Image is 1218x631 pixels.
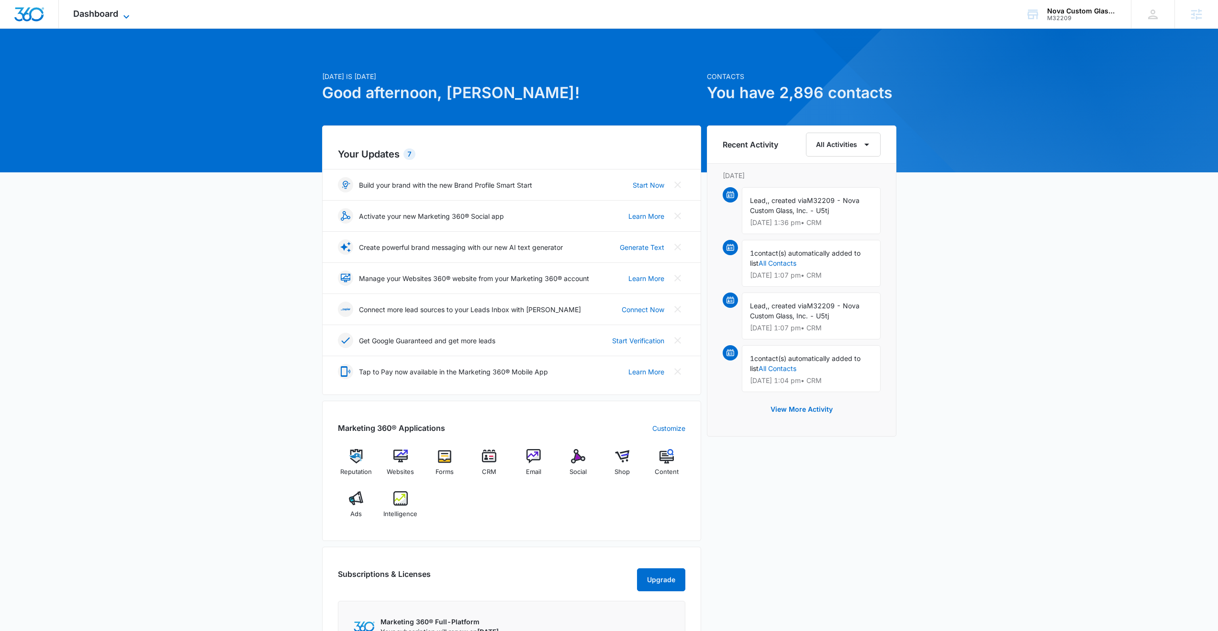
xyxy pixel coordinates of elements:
a: Start Now [633,180,664,190]
p: Create powerful brand messaging with our new AI text generator [359,242,563,252]
a: Shop [604,449,641,484]
span: Content [655,467,679,477]
button: Close [670,208,685,224]
a: Generate Text [620,242,664,252]
h2: Marketing 360® Applications [338,422,445,434]
h1: You have 2,896 contacts [707,81,896,104]
button: All Activities [806,133,881,157]
a: Learn More [628,367,664,377]
a: Email [515,449,552,484]
a: Forms [426,449,463,484]
a: All Contacts [759,364,796,372]
span: Social [570,467,587,477]
span: Lead, [750,302,768,310]
span: contact(s) automatically added to list [750,249,860,267]
span: Dashboard [73,9,118,19]
span: CRM [482,467,496,477]
a: Learn More [628,273,664,283]
span: Email [526,467,541,477]
a: All Contacts [759,259,796,267]
span: Ads [350,509,362,519]
button: Close [670,239,685,255]
p: Get Google Guaranteed and get more leads [359,336,495,346]
p: [DATE] 1:36 pm • CRM [750,219,872,226]
span: 1 [750,354,754,362]
p: [DATE] 1:07 pm • CRM [750,325,872,331]
span: Shop [615,467,630,477]
div: account name [1047,7,1117,15]
span: , created via [768,196,807,204]
button: Close [670,333,685,348]
button: Upgrade [637,568,685,591]
a: Ads [338,491,375,526]
span: 1 [750,249,754,257]
span: Forms [436,467,454,477]
p: Activate your new Marketing 360® Social app [359,211,504,221]
p: [DATE] is [DATE] [322,71,701,81]
h1: Good afternoon, [PERSON_NAME]! [322,81,701,104]
a: Social [559,449,596,484]
div: 7 [403,148,415,160]
p: Tap to Pay now available in the Marketing 360® Mobile App [359,367,548,377]
a: Reputation [338,449,375,484]
a: CRM [471,449,508,484]
p: Manage your Websites 360® website from your Marketing 360® account [359,273,589,283]
span: , created via [768,302,807,310]
p: [DATE] [723,170,881,180]
a: Customize [652,423,685,433]
span: Lead, [750,196,768,204]
p: [DATE] 1:07 pm • CRM [750,272,872,279]
h6: Recent Activity [723,139,778,150]
button: Close [670,364,685,379]
a: Start Verification [612,336,664,346]
h2: Subscriptions & Licenses [338,568,431,587]
div: account id [1047,15,1117,22]
button: View More Activity [761,398,842,421]
p: Connect more lead sources to your Leads Inbox with [PERSON_NAME] [359,304,581,315]
span: Intelligence [383,509,417,519]
p: Build your brand with the new Brand Profile Smart Start [359,180,532,190]
button: Close [670,302,685,317]
h2: Your Updates [338,147,685,161]
a: Connect Now [622,304,664,315]
p: Contacts [707,71,896,81]
button: Close [670,177,685,192]
span: Websites [387,467,414,477]
a: Learn More [628,211,664,221]
span: Reputation [340,467,372,477]
p: [DATE] 1:04 pm • CRM [750,377,872,384]
a: Content [648,449,685,484]
a: Intelligence [382,491,419,526]
p: Marketing 360® Full-Platform [380,617,499,627]
a: Websites [382,449,419,484]
button: Close [670,270,685,286]
span: contact(s) automatically added to list [750,354,860,372]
